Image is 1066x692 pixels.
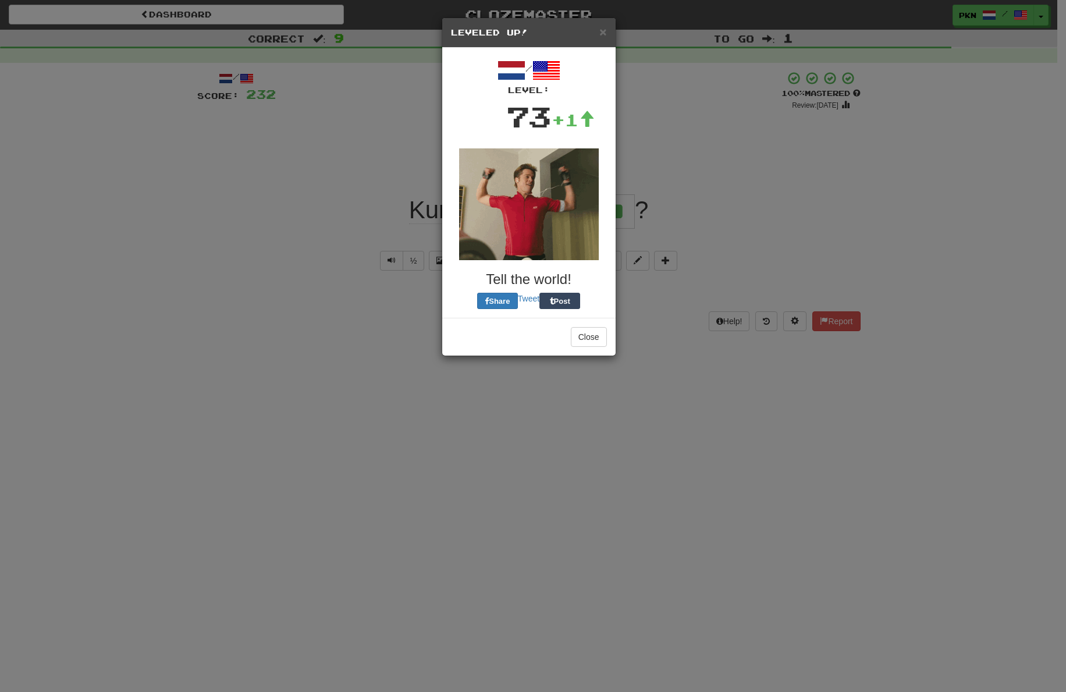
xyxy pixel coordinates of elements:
[539,293,580,309] button: Post
[552,108,595,132] div: +1
[477,293,518,309] button: Share
[599,25,606,38] span: ×
[599,26,606,38] button: Close
[459,148,599,260] img: brad-pitt-eabb8484b0e72233b60fc33baaf1d28f9aa3c16dec737e05e85ed672bd245bc1.gif
[571,327,607,347] button: Close
[451,84,607,96] div: Level:
[506,96,552,137] div: 73
[518,294,539,303] a: Tweet
[451,56,607,96] div: /
[451,272,607,287] h3: Tell the world!
[451,27,607,38] h5: Leveled Up!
